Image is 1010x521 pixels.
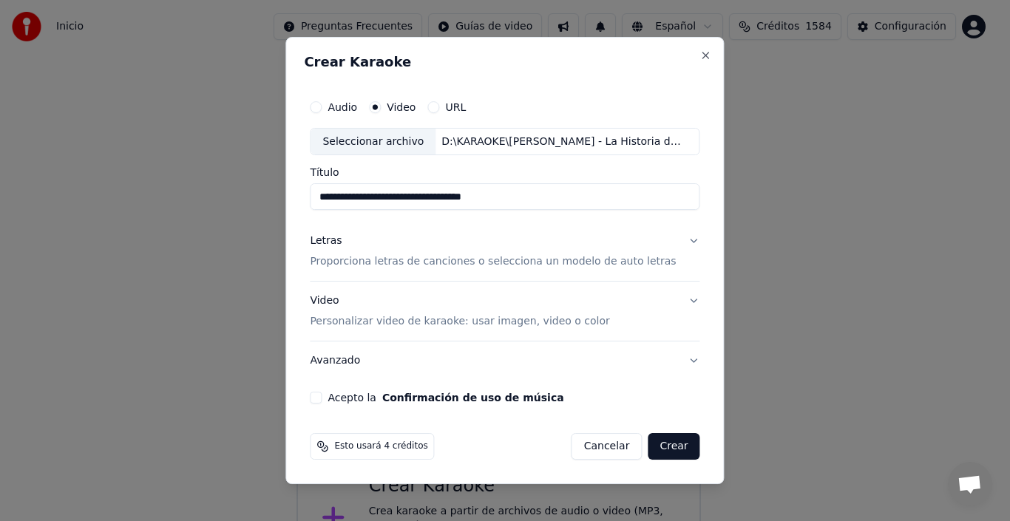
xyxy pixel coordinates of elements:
[435,134,687,149] div: D:\KARAOKE\[PERSON_NAME] - La Historia de Mi Amor (Visualizador Oficial).mp4
[334,440,427,452] span: Esto usará 4 créditos
[311,129,435,155] div: Seleccionar archivo
[310,234,342,249] div: Letras
[445,102,466,112] label: URL
[310,294,609,330] div: Video
[648,433,699,460] button: Crear
[387,102,416,112] label: Video
[304,55,705,69] h2: Crear Karaoke
[310,282,699,341] button: VideoPersonalizar video de karaoke: usar imagen, video o color
[310,314,609,329] p: Personalizar video de karaoke: usar imagen, video o color
[328,102,357,112] label: Audio
[310,341,699,380] button: Avanzado
[328,392,563,403] label: Acepto la
[572,433,643,460] button: Cancelar
[310,168,699,178] label: Título
[310,255,676,270] p: Proporciona letras de canciones o selecciona un modelo de auto letras
[310,222,699,282] button: LetrasProporciona letras de canciones o selecciona un modelo de auto letras
[382,392,564,403] button: Acepto la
